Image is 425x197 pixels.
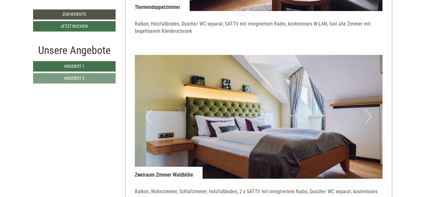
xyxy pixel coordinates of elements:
div: Unsere Angebote [33,43,116,58]
a: Jetzt buchen [33,21,116,32]
button: Next [365,109,371,125]
span: Angebot 2 [64,76,84,81]
a: Zur Website [33,9,116,20]
button: Previous [146,109,152,125]
p: Balkon, Holzfußboden, Dusche/ WC separat, SAT-TV mit integriertem Radio, kostenloses W-LAN, fast ... [135,20,382,42]
div: Zweiraum Zimmer Waldblüte [135,167,203,179]
img: image [135,55,382,179]
span: Angebot 1 [64,64,84,69]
